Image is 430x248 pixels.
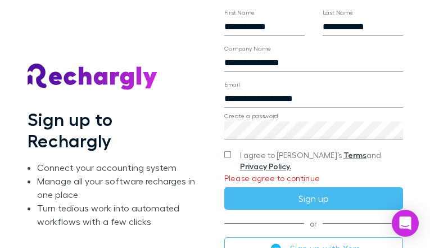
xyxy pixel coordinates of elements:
[240,161,291,171] a: Privacy Policy.
[224,187,403,210] button: Sign up
[224,44,271,53] label: Company Name
[37,174,201,201] li: Manage all your software recharges in one place
[343,150,366,160] a: Terms
[28,109,202,152] h1: Sign up to Rechargly
[37,201,201,228] li: Turn tedious work into automated workflows with a few clicks
[37,161,201,174] li: Connect your accounting system
[392,210,419,237] div: Open Intercom Messenger
[28,64,158,91] img: Rechargly's Logo
[224,112,278,120] label: Create a password
[224,8,255,17] label: First Name
[323,8,354,17] label: Last Name
[224,223,403,224] span: or
[224,80,239,89] label: Email
[224,174,403,183] p: Please agree to continue
[240,150,403,172] span: I agree to [PERSON_NAME]’s and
